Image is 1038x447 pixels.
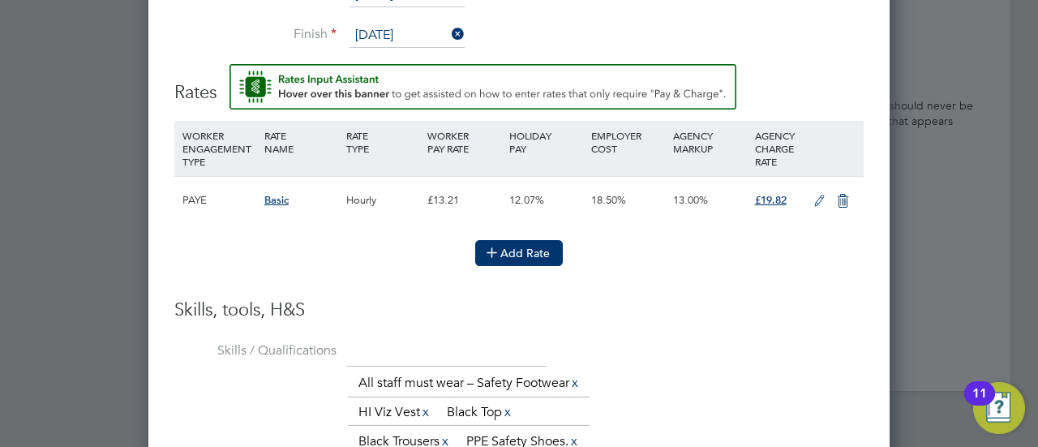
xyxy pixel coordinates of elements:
[174,64,864,105] h3: Rates
[342,177,424,224] div: Hourly
[423,177,505,224] div: £13.21
[420,402,431,423] a: x
[673,193,708,207] span: 13.00%
[352,372,587,394] li: All staff must wear – Safety Footwear
[264,193,289,207] span: Basic
[755,193,787,207] span: £19.82
[475,240,563,266] button: Add Rate
[423,121,505,163] div: WORKER PAY RATE
[260,121,342,163] div: RATE NAME
[178,121,260,176] div: WORKER ENGAGEMENT TYPE
[352,402,438,423] li: HI Viz Vest
[587,121,669,163] div: EMPLOYER COST
[972,393,987,415] div: 11
[509,193,544,207] span: 12.07%
[229,64,736,110] button: Rate Assistant
[502,402,513,423] a: x
[342,121,424,163] div: RATE TYPE
[178,177,260,224] div: PAYE
[751,121,805,176] div: AGENCY CHARGE RATE
[591,193,626,207] span: 18.50%
[973,382,1025,434] button: Open Resource Center, 11 new notifications
[440,402,520,423] li: Black Top
[350,24,465,48] input: Select one
[669,121,751,163] div: AGENCY MARKUP
[174,26,337,43] label: Finish
[505,121,587,163] div: HOLIDAY PAY
[569,372,581,393] a: x
[174,299,864,322] h3: Skills, tools, H&S
[174,342,337,359] label: Skills / Qualifications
